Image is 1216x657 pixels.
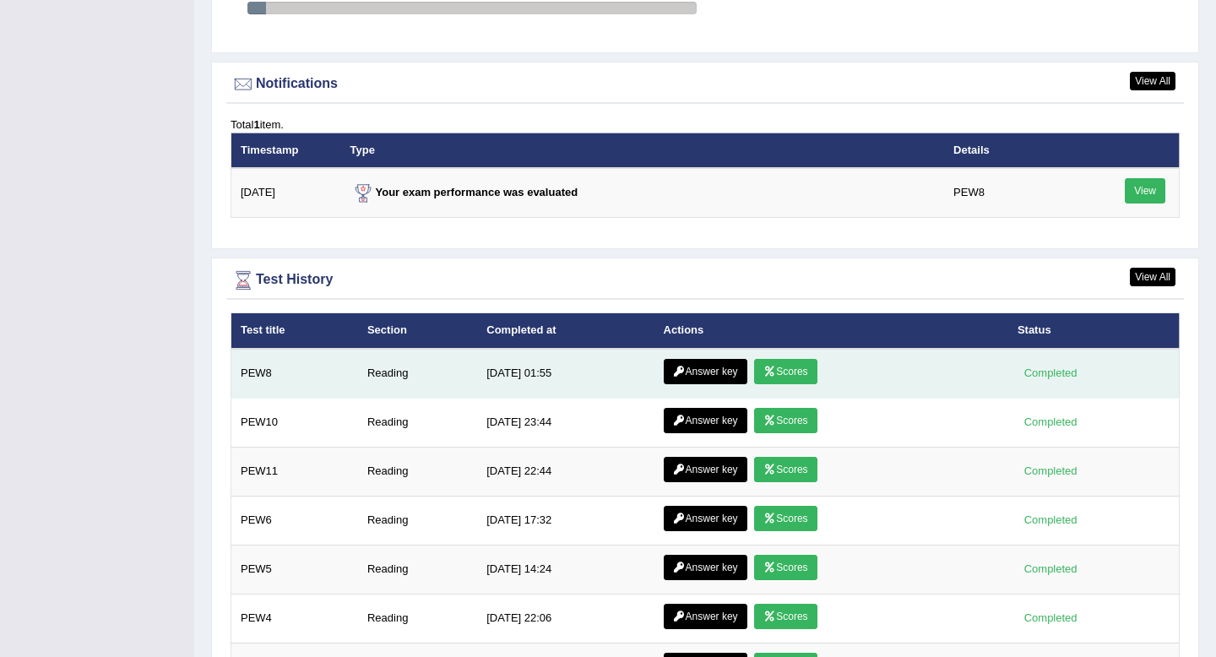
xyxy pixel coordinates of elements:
[358,496,477,545] td: Reading
[231,398,358,447] td: PEW10
[358,398,477,447] td: Reading
[664,359,747,384] a: Answer key
[1130,72,1175,90] a: View All
[341,133,945,168] th: Type
[358,594,477,643] td: Reading
[1018,511,1083,529] div: Completed
[231,594,358,643] td: PEW4
[477,594,654,643] td: [DATE] 22:06
[358,447,477,496] td: Reading
[664,555,747,580] a: Answer key
[1008,313,1180,349] th: Status
[1018,560,1083,578] div: Completed
[1125,178,1165,204] a: View
[754,359,817,384] a: Scores
[1018,609,1083,627] div: Completed
[477,349,654,399] td: [DATE] 01:55
[231,496,358,545] td: PEW6
[754,408,817,433] a: Scores
[1018,413,1083,431] div: Completed
[358,349,477,399] td: Reading
[664,457,747,482] a: Answer key
[231,133,341,168] th: Timestamp
[358,313,477,349] th: Section
[1018,462,1083,480] div: Completed
[231,545,358,594] td: PEW5
[358,545,477,594] td: Reading
[944,133,1078,168] th: Details
[477,313,654,349] th: Completed at
[754,506,817,531] a: Scores
[664,506,747,531] a: Answer key
[754,457,817,482] a: Scores
[1130,268,1175,286] a: View All
[253,118,259,131] b: 1
[231,313,358,349] th: Test title
[477,447,654,496] td: [DATE] 22:44
[754,604,817,629] a: Scores
[477,545,654,594] td: [DATE] 14:24
[477,398,654,447] td: [DATE] 23:44
[944,168,1078,218] td: PEW8
[477,496,654,545] td: [DATE] 17:32
[231,72,1180,97] div: Notifications
[664,604,747,629] a: Answer key
[754,555,817,580] a: Scores
[654,313,1008,349] th: Actions
[231,447,358,496] td: PEW11
[350,186,578,198] strong: Your exam performance was evaluated
[1018,364,1083,382] div: Completed
[231,349,358,399] td: PEW8
[231,168,341,218] td: [DATE]
[664,408,747,433] a: Answer key
[231,268,1180,293] div: Test History
[231,117,1180,133] div: Total item.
